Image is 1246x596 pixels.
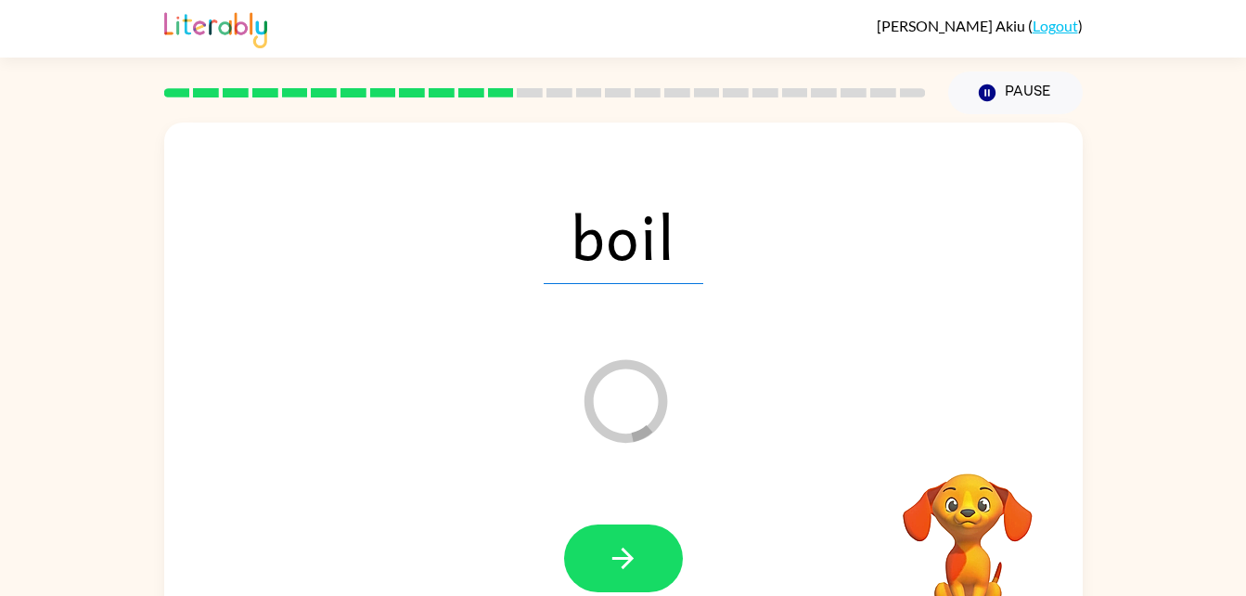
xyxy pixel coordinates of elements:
button: Pause [948,71,1083,114]
span: [PERSON_NAME] Akiu [877,17,1028,34]
div: ( ) [877,17,1083,34]
img: Literably [164,7,267,48]
span: boil [544,188,703,284]
a: Logout [1033,17,1078,34]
